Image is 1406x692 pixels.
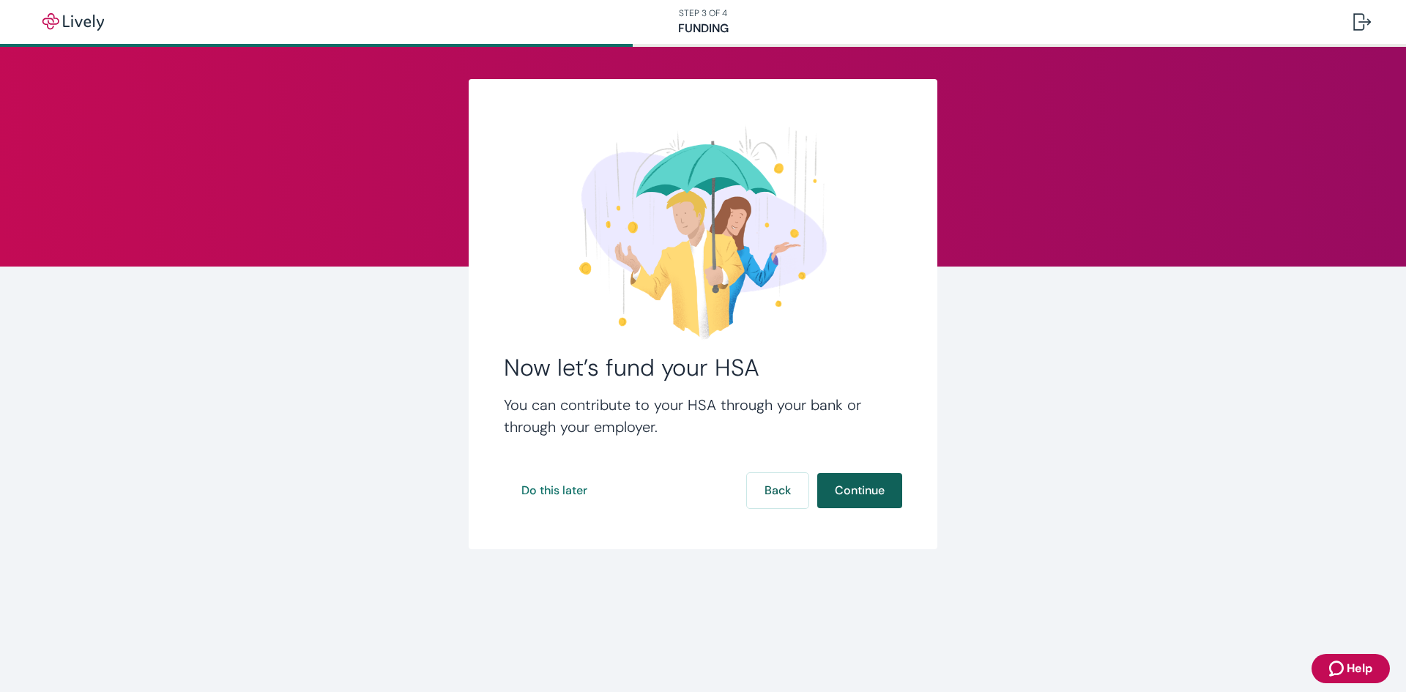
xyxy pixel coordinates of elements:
h2: Now let’s fund your HSA [504,353,902,382]
button: Zendesk support iconHelp [1312,654,1390,683]
button: Do this later [504,473,605,508]
span: Help [1347,660,1372,677]
img: Lively [32,13,114,31]
button: Log out [1342,4,1383,40]
button: Continue [817,473,902,508]
h4: You can contribute to your HSA through your bank or through your employer. [504,394,902,438]
button: Back [747,473,808,508]
svg: Zendesk support icon [1329,660,1347,677]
